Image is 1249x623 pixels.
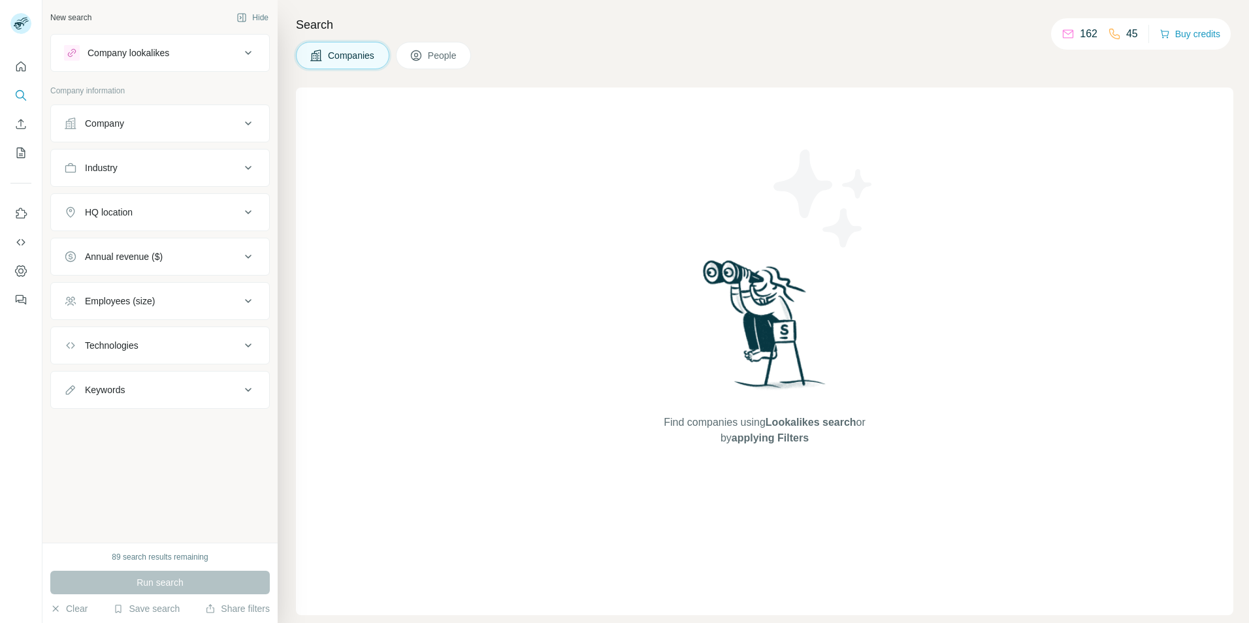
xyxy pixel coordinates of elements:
span: Find companies using or by [660,415,869,446]
button: Buy credits [1160,25,1220,43]
span: Companies [328,49,376,62]
div: Employees (size) [85,295,155,308]
div: HQ location [85,206,133,219]
button: My lists [10,141,31,165]
button: Company lookalikes [51,37,269,69]
button: Annual revenue ($) [51,241,269,272]
span: Lookalikes search [766,417,856,428]
button: Save search [113,602,180,615]
div: Annual revenue ($) [85,250,163,263]
button: Feedback [10,288,31,311]
button: Keywords [51,374,269,406]
span: applying Filters [732,432,809,443]
button: Industry [51,152,269,184]
h4: Search [296,16,1233,34]
div: Technologies [85,339,138,352]
p: 162 [1080,26,1097,42]
button: Employees (size) [51,285,269,317]
button: Clear [50,602,88,615]
p: 45 [1126,26,1138,42]
button: Hide [227,8,278,27]
button: Company [51,108,269,139]
div: New search [50,12,91,24]
div: Company [85,117,124,130]
button: Technologies [51,330,269,361]
button: Use Surfe on LinkedIn [10,202,31,225]
button: Search [10,84,31,107]
img: Surfe Illustration - Stars [765,140,883,257]
div: 89 search results remaining [112,551,208,563]
button: HQ location [51,197,269,228]
img: Surfe Illustration - Woman searching with binoculars [697,257,833,402]
button: Use Surfe API [10,231,31,254]
button: Dashboard [10,259,31,283]
p: Company information [50,85,270,97]
button: Share filters [205,602,270,615]
button: Enrich CSV [10,112,31,136]
div: Company lookalikes [88,46,169,59]
span: People [428,49,458,62]
div: Industry [85,161,118,174]
div: Keywords [85,383,125,396]
button: Quick start [10,55,31,78]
